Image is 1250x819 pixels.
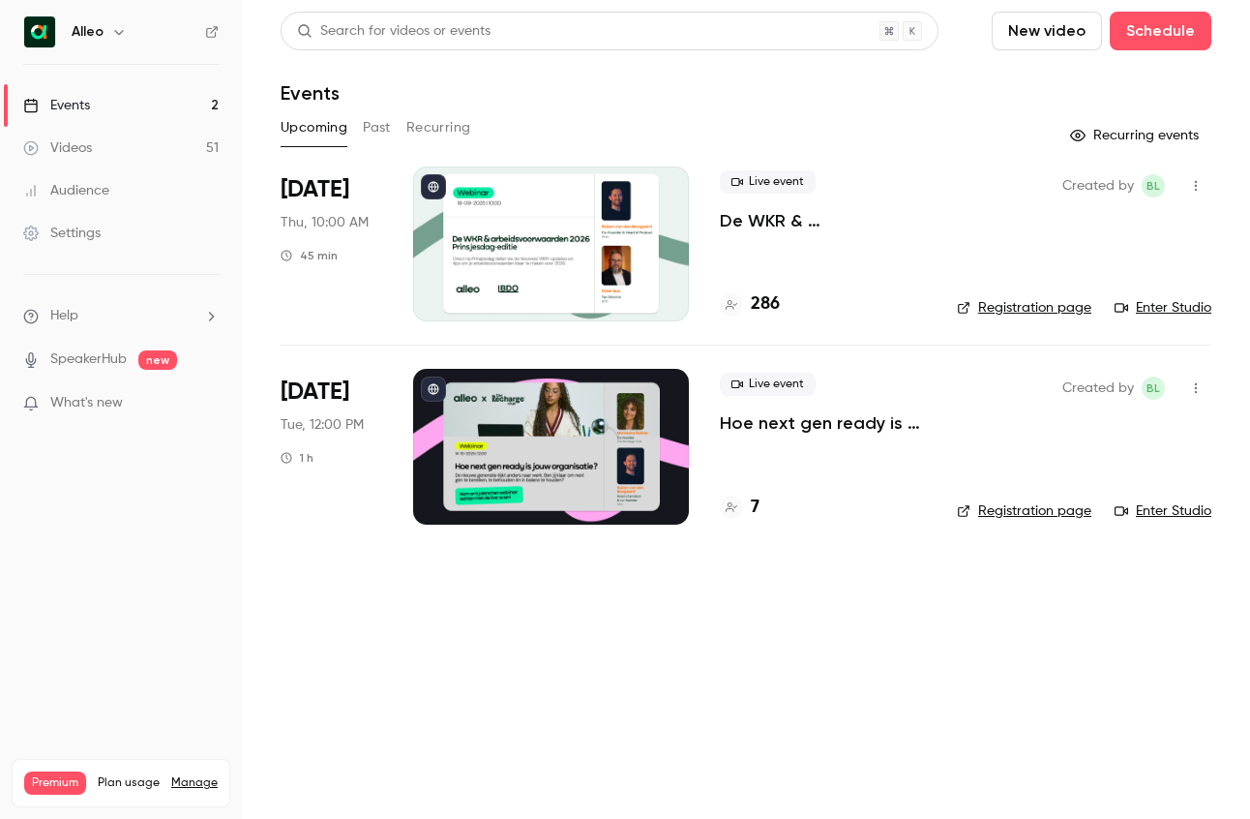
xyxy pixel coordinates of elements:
button: Schedule [1110,12,1211,50]
span: BL [1146,174,1160,197]
button: Upcoming [281,112,347,143]
span: What's new [50,393,123,413]
a: Enter Studio [1115,501,1211,521]
div: Search for videos or events [297,21,491,42]
a: Registration page [957,298,1091,318]
span: Help [50,306,78,326]
div: Events [23,96,90,115]
h4: 7 [751,495,759,521]
span: Created by [1062,174,1134,197]
div: 45 min [281,248,338,263]
span: [DATE] [281,377,349,408]
li: help-dropdown-opener [23,306,219,326]
span: Plan usage [98,775,160,791]
a: Registration page [957,501,1091,521]
a: 286 [720,291,780,318]
span: [DATE] [281,174,349,205]
button: Recurring [406,112,471,143]
div: Audience [23,181,109,200]
button: New video [992,12,1102,50]
div: Settings [23,224,101,243]
span: BL [1146,377,1160,400]
div: 1 h [281,450,313,466]
a: De WKR & arbeidsvoorwaarden 2026 - [DATE] editie [720,209,926,232]
span: Premium [24,772,86,795]
span: Thu, 10:00 AM [281,213,369,232]
a: Hoe next gen ready is jouw organisatie? Alleo x The Recharge Club [720,411,926,435]
span: Created by [1062,377,1134,400]
div: Oct 14 Tue, 12:00 PM (Europe/Amsterdam) [281,369,382,524]
span: Live event [720,373,816,396]
button: Past [363,112,391,143]
a: SpeakerHub [50,349,127,370]
a: Enter Studio [1115,298,1211,318]
span: Bernice Lohr [1142,174,1165,197]
h6: Alleo [72,22,104,42]
img: Alleo [24,16,55,47]
span: Live event [720,170,816,194]
span: new [138,350,177,370]
a: Manage [171,775,218,791]
button: Recurring events [1061,120,1211,151]
span: Tue, 12:00 PM [281,415,364,435]
div: Sep 18 Thu, 10:00 AM (Europe/Amsterdam) [281,167,382,321]
h1: Events [281,81,340,105]
a: 7 [720,495,759,521]
h4: 286 [751,291,780,318]
span: Bernice Lohr [1142,377,1165,400]
iframe: Noticeable Trigger [195,395,219,412]
div: Videos [23,138,92,158]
